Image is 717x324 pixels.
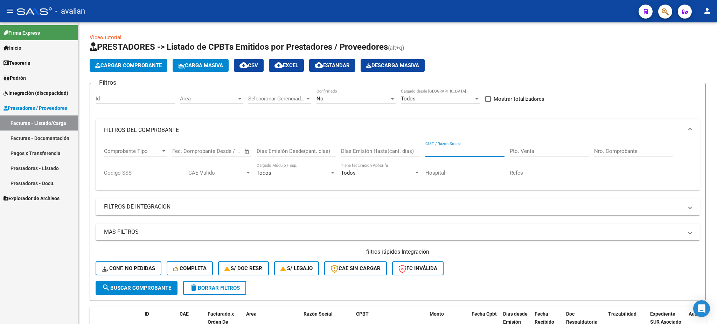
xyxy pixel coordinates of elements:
[361,59,425,72] button: Descarga Masiva
[239,61,248,69] mat-icon: cloud_download
[102,285,171,291] span: Buscar Comprobante
[243,148,251,156] button: Open calendar
[398,265,437,272] span: FC Inválida
[246,311,257,317] span: Area
[4,74,26,82] span: Padrón
[315,61,323,69] mat-icon: cloud_download
[693,300,710,317] div: Open Intercom Messenger
[218,261,269,275] button: S/ Doc Resp.
[104,126,683,134] mat-panel-title: FILTROS DEL COMPROBANTE
[180,311,189,317] span: CAE
[96,261,161,275] button: Conf. no pedidas
[188,170,245,176] span: CAE Válido
[341,170,356,176] span: Todos
[392,261,444,275] button: FC Inválida
[4,195,60,202] span: Explorador de Archivos
[248,96,305,102] span: Seleccionar Gerenciador
[309,59,355,72] button: Estandar
[189,285,240,291] span: Borrar Filtros
[356,311,369,317] span: CPBT
[315,62,350,69] span: Estandar
[4,29,40,37] span: Firma Express
[96,141,700,190] div: FILTROS DEL COMPROBANTE
[4,59,30,67] span: Tesorería
[274,61,283,69] mat-icon: cloud_download
[608,311,636,317] span: Trazabilidad
[96,119,700,141] mat-expansion-panel-header: FILTROS DEL COMPROBANTE
[104,228,683,236] mat-panel-title: MAS FILTROS
[104,148,161,154] span: Comprobante Tipo
[280,265,313,272] span: S/ legajo
[102,283,110,292] mat-icon: search
[90,42,388,52] span: PRESTADORES -> Listado de CPBTs Emitidos por Prestadores / Proveedores
[316,96,323,102] span: No
[472,311,497,317] span: Fecha Cpbt
[173,59,229,72] button: Carga Masiva
[96,78,120,87] h3: Filtros
[96,248,700,256] h4: - filtros rápidos Integración -
[178,62,223,69] span: Carga Masiva
[96,224,700,240] mat-expansion-panel-header: MAS FILTROS
[172,148,201,154] input: Fecha inicio
[90,34,121,41] a: Video tutorial
[55,3,85,19] span: - avalian
[274,261,319,275] button: S/ legajo
[234,59,264,72] button: CSV
[104,203,683,211] mat-panel-title: FILTROS DE INTEGRACION
[703,7,711,15] mat-icon: person
[189,283,198,292] mat-icon: delete
[6,7,14,15] mat-icon: menu
[689,311,709,317] span: Auditoria
[388,44,404,51] span: (alt+q)
[274,62,298,69] span: EXCEL
[224,265,263,272] span: S/ Doc Resp.
[4,104,67,112] span: Prestadores / Proveedores
[4,89,68,97] span: Integración (discapacidad)
[207,148,241,154] input: Fecha fin
[4,44,21,52] span: Inicio
[96,198,700,215] mat-expansion-panel-header: FILTROS DE INTEGRACION
[430,311,444,317] span: Monto
[183,281,246,295] button: Borrar Filtros
[324,261,387,275] button: CAE SIN CARGAR
[102,265,155,272] span: Conf. no pedidas
[96,281,177,295] button: Buscar Comprobante
[269,59,304,72] button: EXCEL
[366,62,419,69] span: Descarga Masiva
[494,95,544,103] span: Mostrar totalizadores
[257,170,271,176] span: Todos
[145,311,149,317] span: ID
[304,311,333,317] span: Razón Social
[330,265,381,272] span: CAE SIN CARGAR
[180,96,237,102] span: Area
[239,62,258,69] span: CSV
[173,265,207,272] span: Completa
[401,96,416,102] span: Todos
[167,261,213,275] button: Completa
[95,62,162,69] span: Cargar Comprobante
[361,59,425,72] app-download-masive: Descarga masiva de comprobantes (adjuntos)
[90,59,167,72] button: Cargar Comprobante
